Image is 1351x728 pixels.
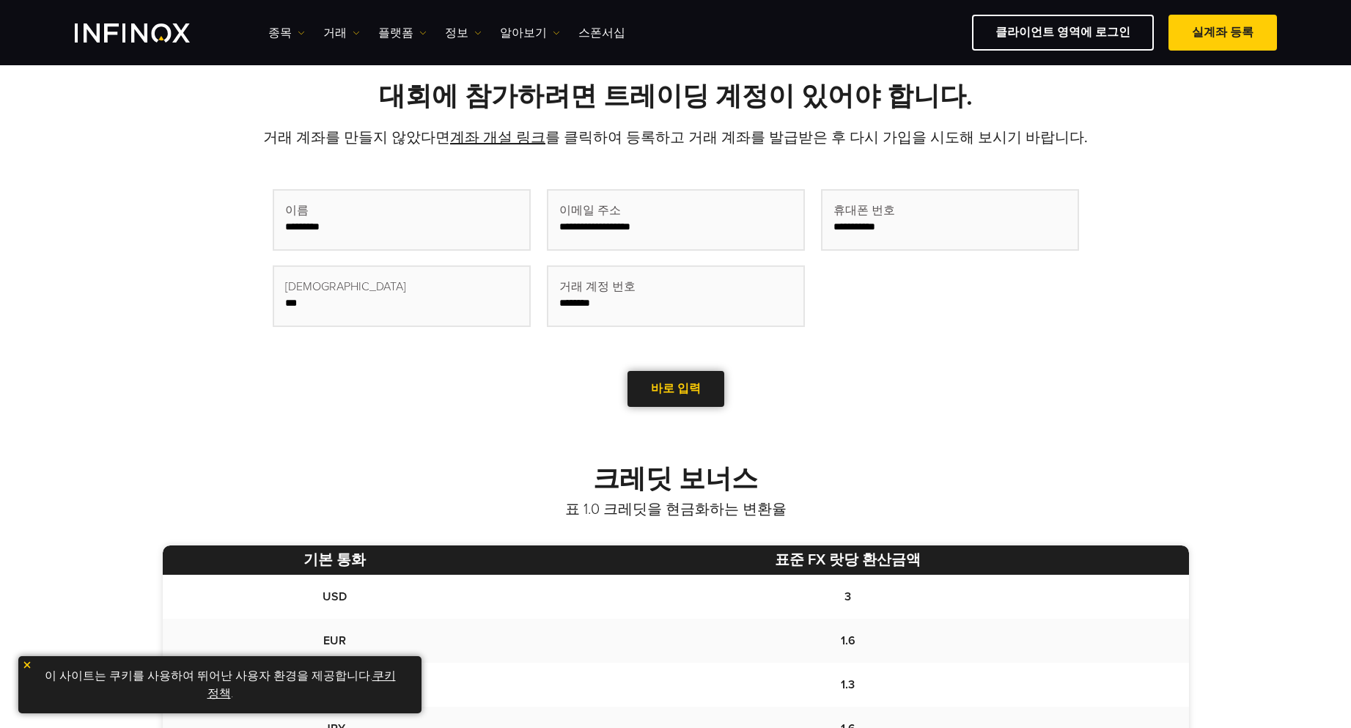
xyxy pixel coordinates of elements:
[378,24,427,42] a: 플랫폼
[163,575,508,619] td: USD
[268,24,305,42] a: 종목
[163,545,508,575] th: 기본 통화
[379,81,973,112] strong: 대회에 참가하려면 트레이딩 계정이 있어야 합니다.
[507,663,1188,707] td: 1.3
[833,202,895,219] span: 휴대폰 번호
[500,24,560,42] a: 알아보기
[578,24,625,42] a: 스폰서십
[285,202,309,219] span: 이름
[593,463,758,495] strong: 크레딧 보너스
[163,128,1189,148] p: 거래 계좌를 만들지 않았다면 를 클릭하여 등록하고 거래 계좌를 발급받은 후 다시 가입을 시도해 보시기 바랍니다.
[972,15,1154,51] a: 클라이언트 영역에 로그인
[323,24,360,42] a: 거래
[507,619,1188,663] td: 1.6
[75,23,224,43] a: INFINOX Logo
[445,24,482,42] a: 정보
[26,663,414,706] p: 이 사이트는 쿠키를 사용하여 뛰어난 사용자 환경을 제공합니다. .
[559,278,636,295] span: 거래 계정 번호
[507,545,1188,575] th: 표준 FX 랏당 환산금액
[22,660,32,670] img: yellow close icon
[507,575,1188,619] td: 3
[450,129,545,147] a: 계좌 개설 링크
[285,278,406,295] span: [DEMOGRAPHIC_DATA]
[627,371,724,407] a: 바로 입력
[163,499,1189,520] p: 표 1.0 크레딧을 현금화하는 변환율
[163,619,508,663] td: EUR
[1168,15,1277,51] a: 실계좌 등록
[559,202,621,219] span: 이메일 주소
